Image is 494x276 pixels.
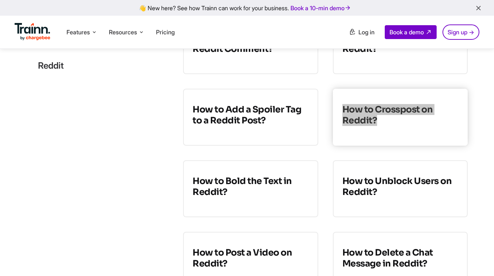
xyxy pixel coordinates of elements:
[333,89,468,146] a: How to Crosspost on Reddit?
[342,247,458,269] h3: How to Delete a Chat Message in Reddit?
[193,247,308,269] h3: How to Post a Video on Reddit?
[389,28,424,36] span: Book a demo
[193,104,308,126] h3: How to Add a Spoiler Tag to a Reddit Post?
[193,176,308,198] h3: How to Bold the Text in Reddit?
[345,26,379,39] a: Log in
[66,28,90,36] span: Features
[156,28,175,36] a: Pricing
[109,28,137,36] span: Resources
[26,17,168,114] div: reddit
[15,23,50,41] img: Trainn Logo
[183,160,318,217] a: How to Bold the Text in Reddit?
[342,176,458,198] h3: How to Unblock Users on Reddit?
[442,24,479,40] a: Sign up →
[289,3,353,13] a: Book a 10-min demo
[333,160,468,217] a: How to Unblock Users on Reddit?
[358,28,375,36] span: Log in
[457,241,494,276] iframe: Chat Widget
[385,25,437,39] a: Book a demo
[4,4,490,11] div: 👋 New here? See how Trainn can work for your business.
[342,104,458,126] h3: How to Crosspost on Reddit?
[183,89,318,146] a: How to Add a Spoiler Tag to a Reddit Post?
